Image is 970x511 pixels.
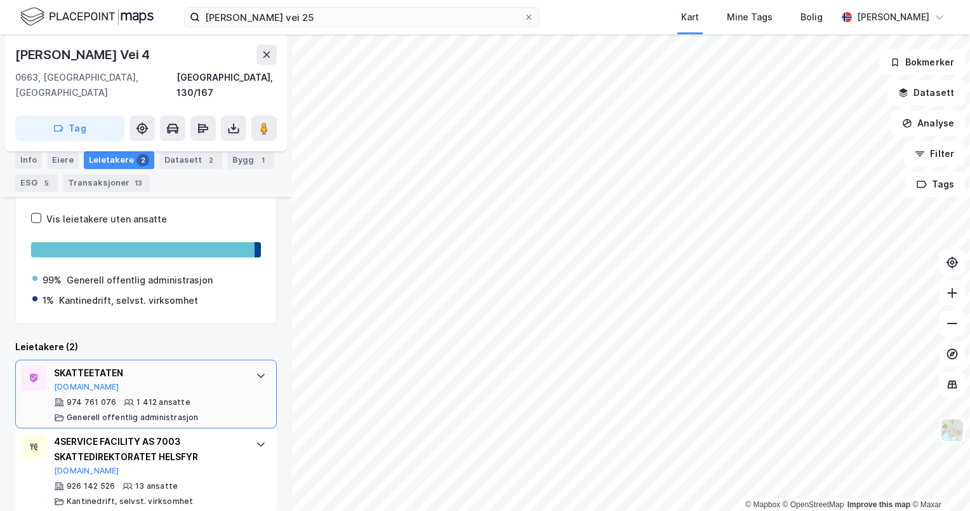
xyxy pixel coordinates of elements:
div: 2 [204,154,217,167]
button: Filter [904,141,965,167]
img: Z [940,418,964,442]
button: [DOMAIN_NAME] [54,382,119,392]
div: Eiere [47,151,79,169]
div: Kantinedrift, selvst. virksomhet [67,496,193,507]
div: [PERSON_NAME] Vei 4 [15,44,152,65]
img: logo.f888ab2527a4732fd821a326f86c7f29.svg [20,6,154,28]
div: Info [15,151,42,169]
div: Datasett [159,151,222,169]
div: [PERSON_NAME] [857,10,929,25]
button: Analyse [891,111,965,136]
div: 13 [132,177,145,189]
div: Kart [681,10,699,25]
div: Leietakere [84,151,154,169]
button: Tag [15,116,124,141]
div: 0663, [GEOGRAPHIC_DATA], [GEOGRAPHIC_DATA] [15,70,176,100]
button: Tags [906,172,965,197]
button: [DOMAIN_NAME] [54,466,119,476]
iframe: Chat Widget [907,450,970,511]
div: Mine Tags [727,10,773,25]
div: 99% [43,273,62,288]
input: Søk på adresse, matrikkel, gårdeiere, leietakere eller personer [200,8,524,27]
div: Leietakere (2) [15,339,277,355]
div: Bygg [227,151,274,169]
div: 13 ansatte [135,481,178,491]
div: Generell offentlig administrasjon [67,273,213,288]
div: 5 [40,177,53,189]
button: Datasett [887,80,965,106]
div: 1 [256,154,269,167]
div: 1% [43,293,54,308]
a: Mapbox [745,500,780,509]
div: Kantinedrift, selvst. virksomhet [59,293,198,308]
div: Vis leietakere uten ansatte [46,212,167,227]
div: [GEOGRAPHIC_DATA], 130/167 [176,70,277,100]
div: 974 761 076 [67,397,116,407]
div: 4SERVICE FACILITY AS 7003 SKATTEDIREKTORATET HELSFYR [54,434,243,465]
button: Bokmerker [879,50,965,75]
div: Generell offentlig administrasjon [67,412,199,423]
div: 2 [136,154,149,167]
a: OpenStreetMap [783,500,844,509]
a: Improve this map [847,500,910,509]
div: 1 412 ansatte [136,397,190,407]
div: Transaksjoner [63,174,150,192]
div: SKATTEETATEN [54,365,243,381]
div: ESG [15,174,58,192]
div: 926 142 526 [67,481,115,491]
div: Bolig [801,10,823,25]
